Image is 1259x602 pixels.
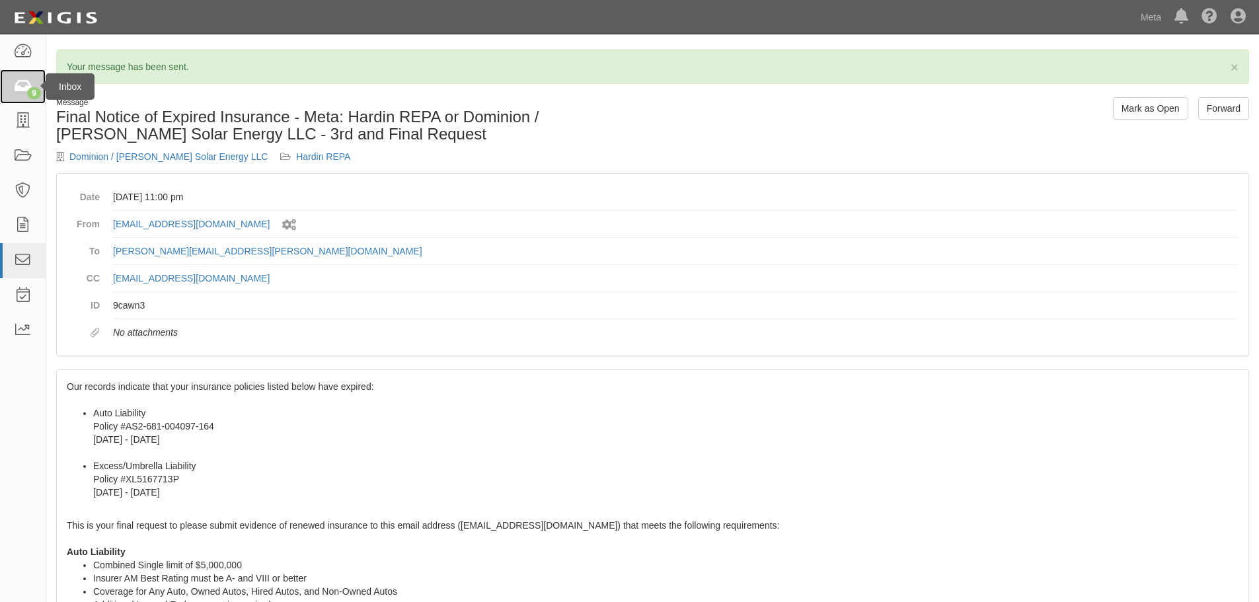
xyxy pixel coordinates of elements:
a: Dominion / [PERSON_NAME] Solar Energy LLC [69,151,268,162]
dd: 9cawn3 [113,292,1239,319]
div: Inbox [46,73,95,100]
li: Coverage for Any Auto, Owned Autos, Hired Autos, and Non-Owned Autos [93,585,1239,598]
img: logo-5460c22ac91f19d4615b14bd174203de0afe785f0fc80cf4dbbc73dc1793850b.png [10,6,101,30]
li: Excess/Umbrella Liability Policy #XL5167713P [DATE] - [DATE] [93,459,1239,499]
i: Attachments [91,328,100,338]
dt: CC [67,265,100,285]
a: Hardin REPA [296,151,350,162]
dt: From [67,211,100,231]
dt: ID [67,292,100,312]
div: 9 [27,87,41,99]
p: Your message has been sent. [67,60,1239,73]
dt: To [67,238,100,258]
strong: Auto Liability [67,546,126,557]
button: Close [1231,60,1239,74]
div: Message [56,97,643,108]
dd: [DATE] 11:00 pm [113,184,1239,211]
a: [PERSON_NAME][EMAIL_ADDRESS][PERSON_NAME][DOMAIN_NAME] [113,246,422,256]
a: Mark as Open [1113,97,1188,120]
a: Forward [1198,97,1249,120]
i: Sent by system workflow [282,219,296,231]
em: No attachments [113,327,178,338]
li: Auto Liability Policy #AS2-681-004097-164 [DATE] - [DATE] [93,406,1239,459]
i: Help Center - Complianz [1202,9,1217,25]
dt: Date [67,184,100,204]
span: × [1231,59,1239,75]
a: [EMAIL_ADDRESS][DOMAIN_NAME] [113,219,270,229]
li: Insurer AM Best Rating must be A- and VIII or better [93,572,1239,585]
li: Combined Single limit of $5,000,000 [93,558,1239,572]
a: [EMAIL_ADDRESS][DOMAIN_NAME] [113,273,270,283]
a: Meta [1134,4,1168,30]
h1: Final Notice of Expired Insurance - Meta: Hardin REPA or Dominion / [PERSON_NAME] Solar Energy LL... [56,108,643,143]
